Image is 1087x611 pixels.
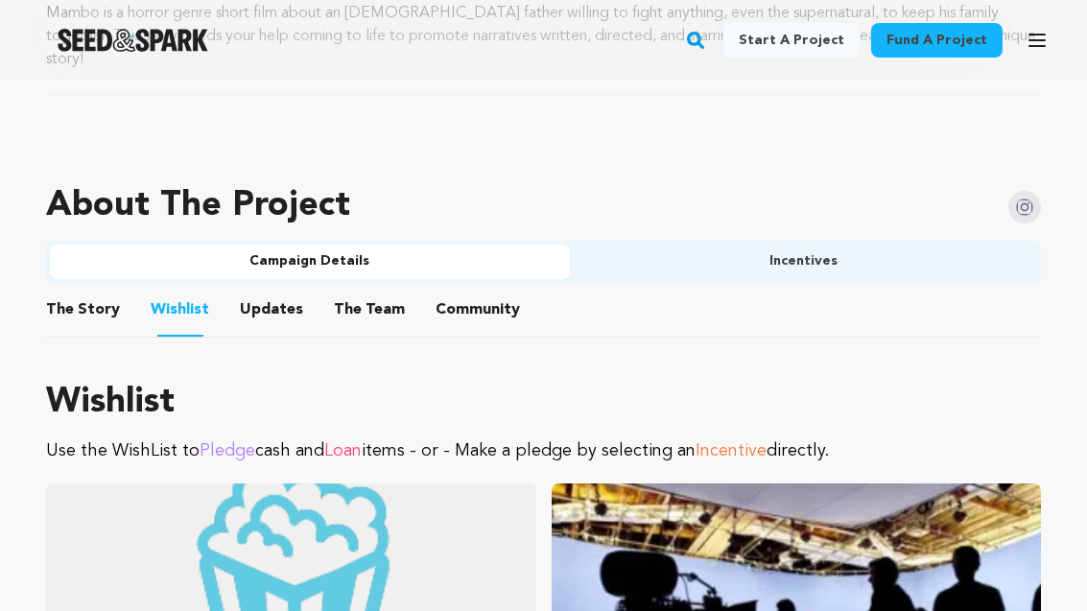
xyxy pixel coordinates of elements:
[58,29,208,52] img: Seed&Spark Logo Dark Mode
[436,299,520,322] span: Community
[46,438,1041,465] p: Use the WishList to cash and items - or - Make a pledge by selecting an directly.
[334,299,405,322] span: Team
[240,299,303,322] span: Updates
[46,299,120,322] span: Story
[324,443,362,460] span: Loan
[1008,192,1041,224] img: Seed&Spark Instagram Icon
[570,246,1038,280] button: Incentives
[334,299,362,322] span: The
[46,385,1041,423] h1: Wishlist
[696,443,767,460] span: Incentive
[871,23,1003,58] a: Fund a project
[151,299,209,322] span: Wishlist
[723,23,860,58] a: Start a project
[58,29,208,52] a: Seed&Spark Homepage
[46,299,74,322] span: The
[200,443,255,460] span: Pledge
[50,246,570,280] button: Campaign Details
[46,188,350,226] h1: About The Project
